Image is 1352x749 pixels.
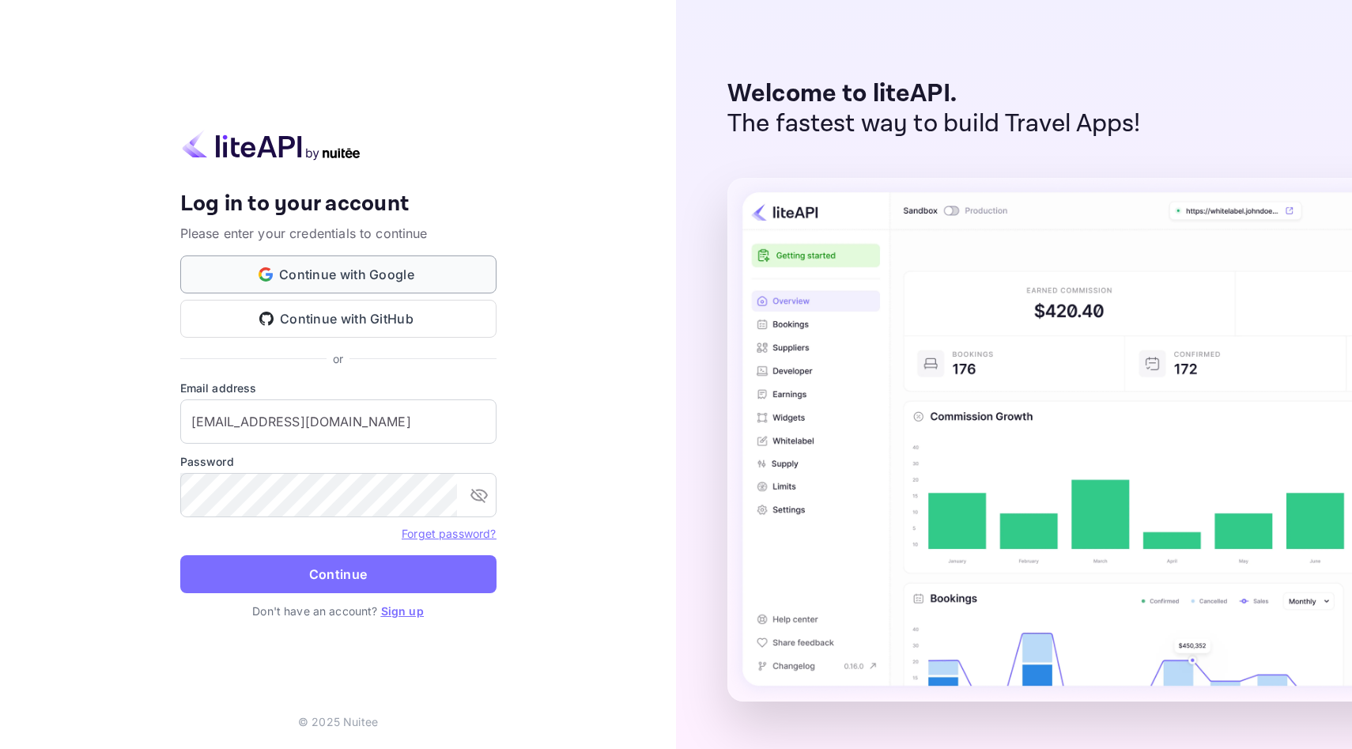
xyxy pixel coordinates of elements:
p: Welcome to liteAPI. [727,79,1141,109]
p: The fastest way to build Travel Apps! [727,109,1141,139]
label: Password [180,453,497,470]
img: liteapi [180,130,362,161]
p: © 2025 Nuitee [298,713,378,730]
a: Sign up [381,604,424,618]
p: Don't have an account? [180,603,497,619]
a: Forget password? [402,525,496,541]
button: Continue [180,555,497,593]
button: Continue with Google [180,255,497,293]
button: Continue with GitHub [180,300,497,338]
label: Email address [180,380,497,396]
a: Forget password? [402,527,496,540]
input: Enter your email address [180,399,497,444]
p: Please enter your credentials to continue [180,224,497,243]
button: toggle password visibility [463,479,495,511]
h4: Log in to your account [180,191,497,218]
p: or [333,350,343,367]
